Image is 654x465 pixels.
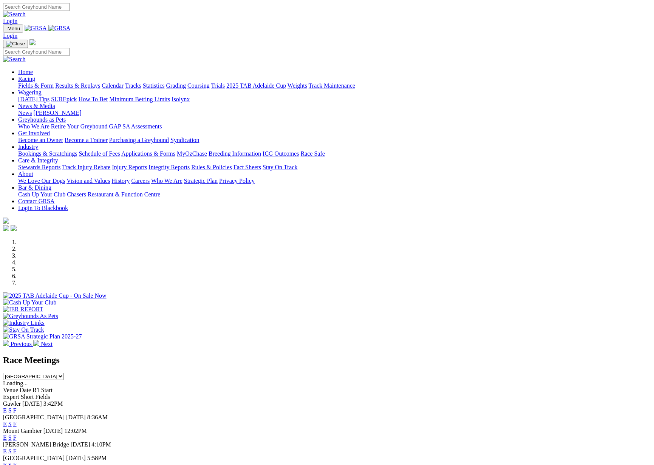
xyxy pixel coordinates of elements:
img: GRSA Strategic Plan 2025-27 [3,333,82,340]
a: Privacy Policy [219,178,255,184]
span: [PERSON_NAME] Bridge [3,441,69,448]
a: F [13,421,17,427]
img: Cash Up Your Club [3,299,56,306]
img: facebook.svg [3,225,9,231]
span: Expert [3,394,19,400]
span: 8:36AM [87,414,108,420]
a: [DATE] Tips [18,96,49,102]
div: About [18,178,651,184]
a: Contact GRSA [18,198,54,204]
a: Stewards Reports [18,164,60,170]
a: Race Safe [300,150,325,157]
div: Wagering [18,96,651,103]
div: Bar & Dining [18,191,651,198]
span: R1 Start [32,387,53,393]
a: Grading [166,82,186,89]
a: Greyhounds as Pets [18,116,66,123]
span: 12:02PM [64,428,87,434]
a: Rules & Policies [191,164,232,170]
input: Search [3,3,70,11]
a: E [3,421,7,427]
img: Search [3,11,26,18]
a: Get Involved [18,130,50,136]
a: F [13,407,17,414]
img: Search [3,56,26,63]
span: Next [41,341,53,347]
a: We Love Our Dogs [18,178,65,184]
img: chevron-right-pager-white.svg [33,340,39,346]
a: S [8,448,12,454]
a: News [18,110,32,116]
span: [GEOGRAPHIC_DATA] [3,414,65,420]
a: Statistics [143,82,165,89]
a: News & Media [18,103,55,109]
a: Who We Are [151,178,182,184]
img: logo-grsa-white.png [3,218,9,224]
div: Racing [18,82,651,89]
a: Integrity Reports [148,164,190,170]
span: Loading... [3,380,28,386]
a: Bookings & Scratchings [18,150,77,157]
a: GAP SA Assessments [109,123,162,130]
span: Fields [35,394,50,400]
span: Gawler [3,400,21,407]
a: E [3,448,7,454]
a: Careers [131,178,150,184]
button: Toggle navigation [3,40,28,48]
img: GRSA [25,25,47,32]
span: 5:58PM [87,455,107,461]
a: ICG Outcomes [263,150,299,157]
div: Get Involved [18,137,651,144]
a: Home [18,69,33,75]
img: logo-grsa-white.png [29,39,36,45]
img: GRSA [48,25,71,32]
a: Breeding Information [209,150,261,157]
a: Next [33,341,53,347]
span: Date [20,387,31,393]
span: [DATE] [71,441,90,448]
img: IER REPORT [3,306,43,313]
a: Results & Replays [55,82,100,89]
a: S [8,421,12,427]
span: Mount Gambier [3,428,42,434]
a: Login [3,18,17,24]
img: chevron-left-pager-white.svg [3,340,9,346]
a: Care & Integrity [18,157,58,164]
a: Coursing [187,82,210,89]
a: Minimum Betting Limits [109,96,170,102]
div: News & Media [18,110,651,116]
img: 2025 TAB Adelaide Cup - On Sale Now [3,292,107,299]
span: 3:42PM [43,400,63,407]
a: Retire Your Greyhound [51,123,108,130]
a: S [8,407,12,414]
a: How To Bet [79,96,108,102]
a: F [13,448,17,454]
span: Short [21,394,34,400]
span: [DATE] [66,414,86,420]
button: Toggle navigation [3,25,23,32]
a: Strategic Plan [184,178,218,184]
span: [GEOGRAPHIC_DATA] [3,455,65,461]
a: S [8,434,12,441]
a: Weights [288,82,307,89]
span: [DATE] [66,455,86,461]
a: F [13,434,17,441]
a: Track Maintenance [309,82,355,89]
a: Cash Up Your Club [18,191,65,198]
a: Isolynx [172,96,190,102]
a: 2025 TAB Adelaide Cup [226,82,286,89]
a: Schedule of Fees [79,150,120,157]
span: [DATE] [22,400,42,407]
a: Industry [18,144,38,150]
a: Chasers Restaurant & Function Centre [67,191,160,198]
a: SUREpick [51,96,77,102]
a: Syndication [170,137,199,143]
a: Stay On Track [263,164,297,170]
a: Racing [18,76,35,82]
a: Vision and Values [66,178,110,184]
img: Industry Links [3,320,45,326]
a: Purchasing a Greyhound [109,137,169,143]
a: History [111,178,130,184]
div: Industry [18,150,651,157]
a: Become an Owner [18,137,63,143]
